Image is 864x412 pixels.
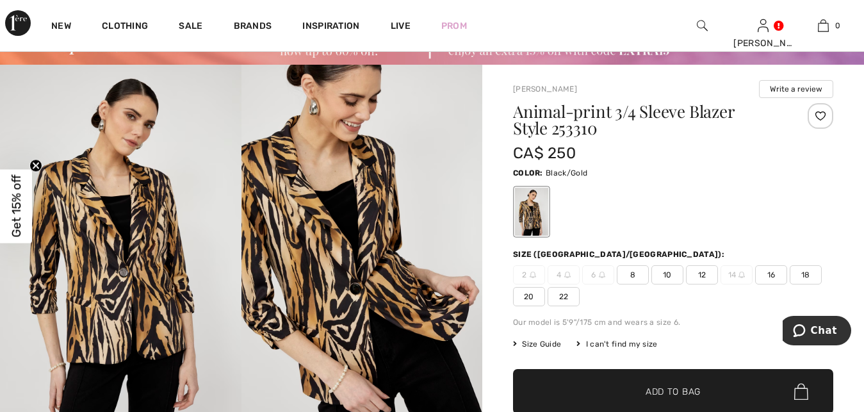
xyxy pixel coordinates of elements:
[582,265,614,284] span: 6
[179,21,202,34] a: Sale
[576,338,657,350] div: I can't find my size
[5,10,31,36] img: 1ère Avenue
[391,19,411,33] a: Live
[513,249,727,260] div: Size ([GEOGRAPHIC_DATA]/[GEOGRAPHIC_DATA]):
[794,384,808,400] img: Bag.svg
[548,265,580,284] span: 4
[530,272,536,278] img: ring-m.svg
[733,37,792,50] div: [PERSON_NAME]
[783,316,851,348] iframe: Opens a widget where you can chat to one of our agents
[513,317,833,328] div: Our model is 5'9"/175 cm and wears a size 6.
[513,265,545,284] span: 2
[755,265,787,284] span: 16
[651,265,683,284] span: 10
[646,385,701,399] span: Add to Bag
[513,338,561,350] span: Size Guide
[546,169,587,177] span: Black/Gold
[758,19,769,31] a: Sign In
[835,20,840,31] span: 0
[29,159,42,172] button: Close teaser
[599,272,605,278] img: ring-m.svg
[686,265,718,284] span: 12
[738,272,745,278] img: ring-m.svg
[9,175,24,238] span: Get 15% off
[759,80,833,98] button: Write a review
[51,21,71,34] a: New
[441,19,467,33] a: Prom
[617,265,649,284] span: 8
[790,265,822,284] span: 18
[758,18,769,33] img: My Info
[513,144,576,162] span: CA$ 250
[697,18,708,33] img: search the website
[513,85,577,94] a: [PERSON_NAME]
[515,188,548,236] div: Black/Gold
[548,287,580,306] span: 22
[234,21,272,34] a: Brands
[102,21,148,34] a: Clothing
[513,287,545,306] span: 20
[721,265,753,284] span: 14
[513,169,543,177] span: Color:
[564,272,571,278] img: ring-m.svg
[818,18,829,33] img: My Bag
[302,21,359,34] span: Inspiration
[794,18,853,33] a: 0
[513,103,780,136] h1: Animal-print 3/4 Sleeve Blazer Style 253310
